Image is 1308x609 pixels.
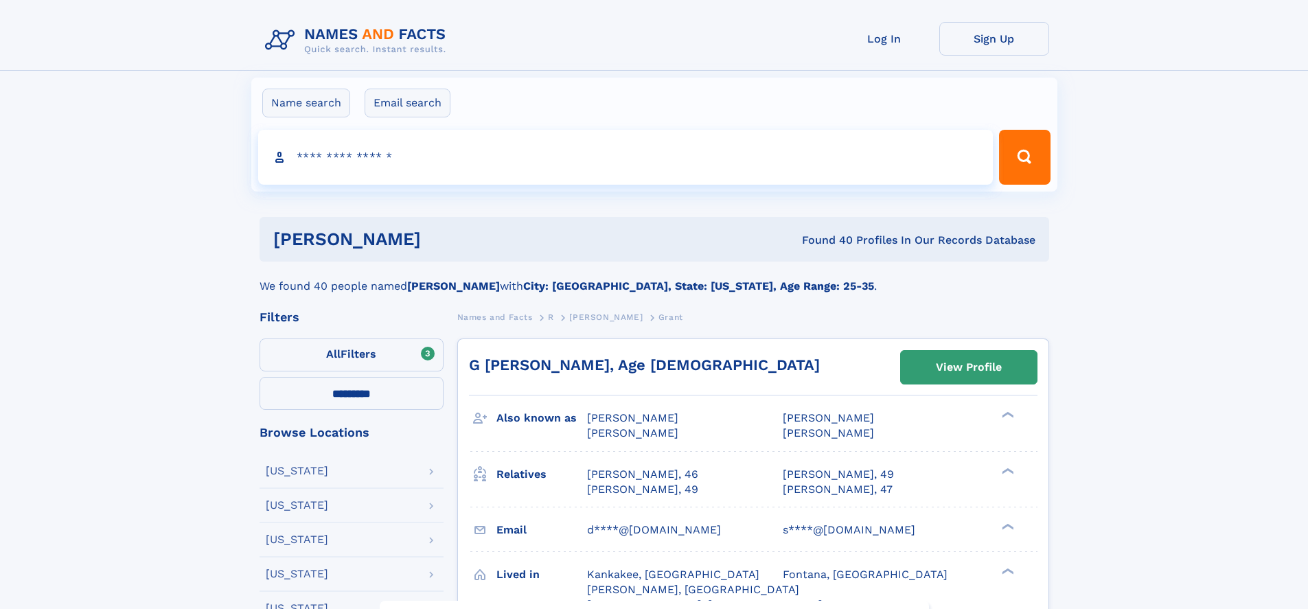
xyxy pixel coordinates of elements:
[783,426,874,439] span: [PERSON_NAME]
[587,583,799,596] span: [PERSON_NAME], [GEOGRAPHIC_DATA]
[999,130,1050,185] button: Search Button
[998,522,1015,531] div: ❯
[658,312,683,322] span: Grant
[469,356,820,374] a: G [PERSON_NAME], Age [DEMOGRAPHIC_DATA]
[258,130,994,185] input: search input
[901,351,1037,384] a: View Profile
[783,482,893,497] a: [PERSON_NAME], 47
[260,426,444,439] div: Browse Locations
[273,231,612,248] h1: [PERSON_NAME]
[587,411,678,424] span: [PERSON_NAME]
[266,568,328,579] div: [US_STATE]
[998,411,1015,420] div: ❯
[548,312,554,322] span: R
[548,308,554,325] a: R
[260,22,457,59] img: Logo Names and Facts
[611,233,1035,248] div: Found 40 Profiles In Our Records Database
[998,466,1015,475] div: ❯
[496,406,587,430] h3: Also known as
[783,568,948,581] span: Fontana, [GEOGRAPHIC_DATA]
[998,566,1015,575] div: ❯
[783,467,894,482] a: [PERSON_NAME], 49
[496,463,587,486] h3: Relatives
[829,22,939,56] a: Log In
[266,534,328,545] div: [US_STATE]
[569,308,643,325] a: [PERSON_NAME]
[326,347,341,360] span: All
[266,466,328,476] div: [US_STATE]
[496,518,587,542] h3: Email
[569,312,643,322] span: [PERSON_NAME]
[587,426,678,439] span: [PERSON_NAME]
[407,279,500,292] b: [PERSON_NAME]
[587,482,698,497] a: [PERSON_NAME], 49
[457,308,533,325] a: Names and Facts
[936,352,1002,383] div: View Profile
[262,89,350,117] label: Name search
[260,311,444,323] div: Filters
[783,411,874,424] span: [PERSON_NAME]
[587,467,698,482] a: [PERSON_NAME], 46
[365,89,450,117] label: Email search
[260,338,444,371] label: Filters
[587,568,759,581] span: Kankakee, [GEOGRAPHIC_DATA]
[266,500,328,511] div: [US_STATE]
[939,22,1049,56] a: Sign Up
[260,262,1049,295] div: We found 40 people named with .
[496,563,587,586] h3: Lived in
[523,279,874,292] b: City: [GEOGRAPHIC_DATA], State: [US_STATE], Age Range: 25-35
